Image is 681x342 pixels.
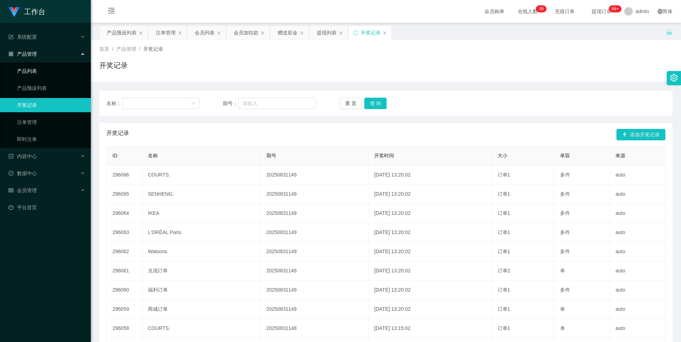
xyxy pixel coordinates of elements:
td: auto [610,261,665,281]
span: 订单1 [498,306,510,312]
td: 296061 [107,261,142,281]
div: 提现列表 [317,26,337,39]
span: 订单1 [498,229,510,235]
td: 兑现订单 [142,261,261,281]
h1: 工作台 [24,0,45,23]
i: 图标: check-circle-o [9,171,13,176]
td: 296062 [107,242,142,261]
td: 296063 [107,223,142,242]
button: 查 询 [364,98,387,109]
sup: 1028 [609,5,621,12]
span: 产品管理 [116,46,136,52]
span: 数据中心 [9,170,37,176]
td: [DATE] 13:20:02 [369,242,492,261]
td: [DATE] 13:20:02 [369,281,492,300]
p: 9 [541,5,544,12]
td: [DATE] 13:20:02 [369,204,492,223]
span: 多件 [560,249,570,254]
td: auto [610,319,665,338]
span: 单双 [560,153,570,158]
span: 开奖时间 [374,153,394,158]
td: COURTS. [142,319,261,338]
span: ID [112,153,117,158]
td: [DATE] 13:20:02 [369,223,492,242]
td: 296064 [107,204,142,223]
td: [DATE] 13:20:02 [369,261,492,281]
td: COURTS. [142,165,261,185]
i: 图标: close [178,31,182,35]
input: 请输入 [238,98,316,109]
i: 图标: close [383,31,387,35]
i: 图标: close [261,31,265,35]
i: 图标: close [217,31,221,35]
i: 图标: setting [670,74,678,82]
td: [DATE] 13:15:02 [369,319,492,338]
div: 开奖记录 [361,26,381,39]
span: 来源 [615,153,625,158]
td: 296060 [107,281,142,300]
span: 会员管理 [9,188,37,193]
td: 296066 [107,165,142,185]
a: 注单管理 [17,115,85,129]
span: 订单1 [498,172,510,178]
span: 期号 [266,153,276,158]
span: 名称： [106,100,122,107]
span: 订单1 [498,325,510,331]
span: / [112,46,113,52]
a: 工作台 [9,9,45,14]
span: 订单1 [498,210,510,216]
i: 图标: menu-fold [99,0,123,23]
td: Watsons. [142,242,261,261]
span: 大小 [498,153,508,158]
div: 会员加扣款 [234,26,259,39]
td: 296058 [107,319,142,338]
td: 296065 [107,185,142,204]
span: 首页 [99,46,109,52]
span: 系统配置 [9,34,37,40]
i: 图标: global [658,9,663,14]
td: 福利订单 [142,281,261,300]
sup: 39 [536,5,546,12]
span: 订单1 [498,287,510,293]
td: 商城订单 [142,300,261,319]
div: 注单管理 [156,26,176,39]
td: [DATE] 13:20:02 [369,165,492,185]
td: auto [610,300,665,319]
td: 20250831149 [261,281,369,300]
button: 重 置 [339,98,362,109]
td: 20250831149 [261,204,369,223]
i: 图标: unlock [666,29,672,35]
span: 订单1 [498,191,510,197]
span: 开奖记录 [143,46,163,52]
img: logo.9652507e.png [9,7,20,17]
td: auto [610,165,665,185]
i: 图标: down [191,101,195,106]
td: [DATE] 13:20:02 [369,300,492,319]
h1: 开奖记录 [99,60,128,71]
span: 多件 [560,287,570,293]
td: auto [610,281,665,300]
td: L'ORÉAL Paris. [142,223,261,242]
span: 多件 [560,191,570,197]
i: 图标: sync [353,30,358,35]
div: 赠送彩金 [278,26,298,39]
span: 多件 [560,172,570,178]
i: 图标: form [9,34,13,39]
span: 多件 [560,229,570,235]
div: 会员列表 [195,26,215,39]
td: 20250831149 [261,223,369,242]
i: 图标: table [9,188,13,193]
td: [DATE] 13:20:02 [369,185,492,204]
span: 多件 [560,210,570,216]
div: 产品预设列表 [107,26,137,39]
span: 单 [560,268,565,273]
i: 图标: close [339,31,343,35]
a: 图标: dashboard平台首页 [9,200,85,215]
button: 图标: plus添加开奖记录 [616,129,665,140]
i: 图标: close [139,31,143,35]
td: 20250831149 [261,165,369,185]
span: 期号： [223,100,238,107]
td: 20250831148 [261,319,369,338]
i: 图标: close [300,31,304,35]
span: / [139,46,140,52]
